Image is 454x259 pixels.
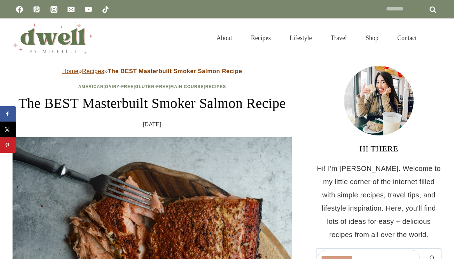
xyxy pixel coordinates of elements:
p: Hi! I'm [PERSON_NAME]. Welcome to my little corner of the internet filled with simple recipes, tr... [316,162,441,241]
a: Shop [356,26,388,50]
a: Recipes [242,26,280,50]
a: YouTube [81,2,95,16]
a: Travel [321,26,356,50]
img: DWELL by michelle [13,22,93,54]
a: About [207,26,242,50]
a: TikTok [99,2,112,16]
span: » » [62,68,242,74]
a: Recipes [205,84,226,89]
a: Lifestyle [280,26,321,50]
a: Recipes [82,68,104,74]
button: View Search Form [430,32,441,44]
a: Instagram [47,2,61,16]
strong: The BEST Masterbuilt Smoker Salmon Recipe [108,68,242,74]
nav: Primary Navigation [207,26,426,50]
a: Facebook [13,2,26,16]
a: Dairy-Free [105,84,134,89]
a: Home [62,68,79,74]
a: Email [64,2,78,16]
h3: HI THERE [316,142,441,155]
a: Gluten-Free [135,84,169,89]
h1: The BEST Masterbuilt Smoker Salmon Recipe [13,93,292,114]
span: | | | | [78,84,226,89]
a: Main Course [170,84,204,89]
time: [DATE] [143,119,162,130]
a: Contact [388,26,426,50]
a: American [78,84,104,89]
a: Pinterest [30,2,44,16]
